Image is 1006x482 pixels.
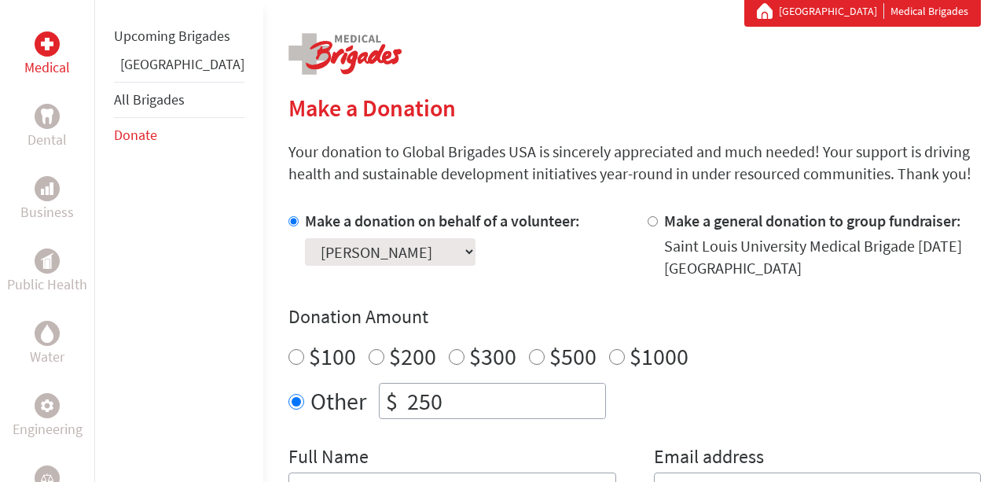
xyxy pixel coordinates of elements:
img: Engineering [41,399,53,412]
a: WaterWater [30,321,64,368]
label: $500 [549,341,597,371]
label: $1000 [630,341,688,371]
p: Engineering [13,418,83,440]
p: Business [20,201,74,223]
img: logo-medical.png [288,33,402,75]
div: Water [35,321,60,346]
img: Medical [41,38,53,50]
label: Other [310,383,366,419]
a: [GEOGRAPHIC_DATA] [120,55,244,73]
label: Make a general donation to group fundraiser: [664,211,961,230]
img: Dental [41,109,53,123]
img: Water [41,324,53,342]
a: Donate [114,126,157,144]
h4: Donation Amount [288,304,981,329]
p: Water [30,346,64,368]
a: Upcoming Brigades [114,27,230,45]
label: Make a donation on behalf of a volunteer: [305,211,580,230]
div: Engineering [35,393,60,418]
li: Panama [114,53,244,82]
div: Medical [35,31,60,57]
a: BusinessBusiness [20,176,74,223]
h2: Make a Donation [288,94,981,122]
a: All Brigades [114,90,185,109]
label: $300 [469,341,516,371]
p: Dental [28,129,67,151]
li: Upcoming Brigades [114,19,244,53]
p: Your donation to Global Brigades USA is sincerely appreciated and much needed! Your support is dr... [288,141,981,185]
a: Public HealthPublic Health [7,248,87,296]
label: $200 [389,341,436,371]
li: Donate [114,118,244,153]
div: Medical Brigades [757,3,968,19]
div: $ [380,384,404,418]
div: Dental [35,104,60,129]
a: MedicalMedical [24,31,70,79]
label: $100 [309,341,356,371]
p: Public Health [7,274,87,296]
img: Public Health [41,253,53,269]
label: Full Name [288,444,369,473]
a: EngineeringEngineering [13,393,83,440]
input: Enter Amount [404,384,605,418]
div: Saint Louis University Medical Brigade [DATE] [GEOGRAPHIC_DATA] [664,235,982,279]
div: Public Health [35,248,60,274]
p: Medical [24,57,70,79]
a: [GEOGRAPHIC_DATA] [779,3,884,19]
img: Business [41,182,53,195]
label: Email address [654,444,764,473]
a: DentalDental [28,104,67,151]
li: All Brigades [114,82,244,118]
div: Business [35,176,60,201]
